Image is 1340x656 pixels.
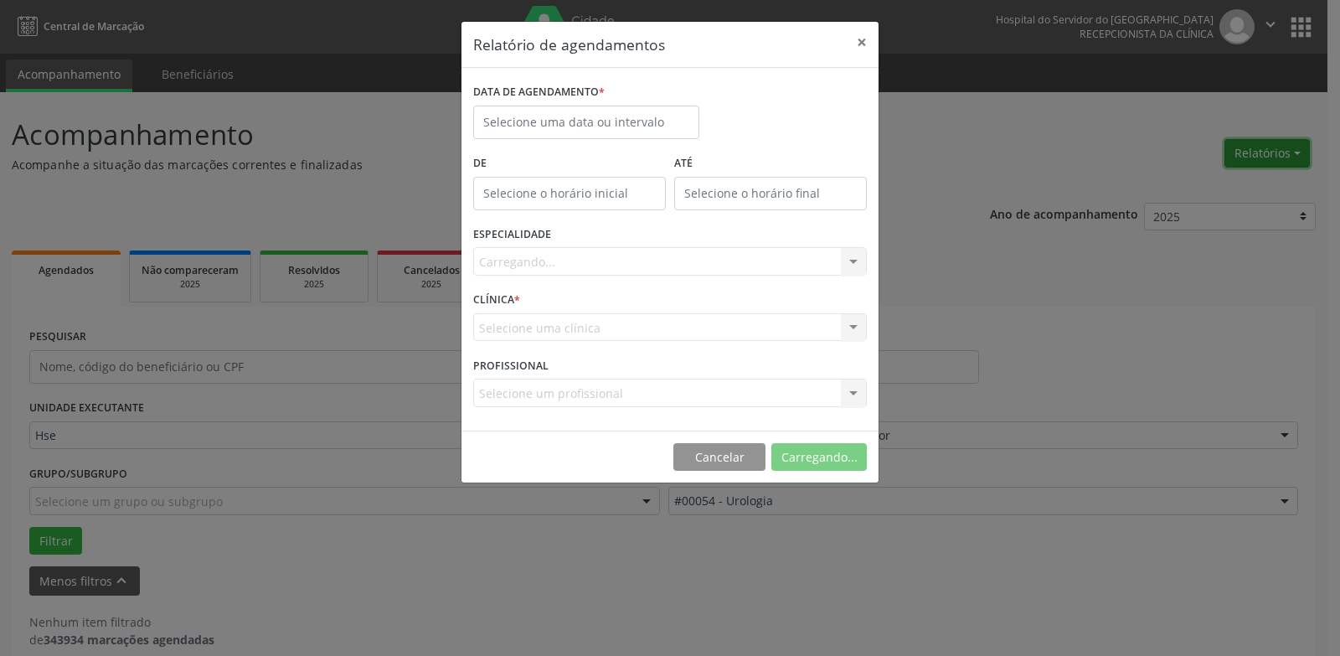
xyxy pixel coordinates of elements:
[473,151,666,177] label: De
[674,177,867,210] input: Selecione o horário final
[473,177,666,210] input: Selecione o horário inicial
[473,80,605,106] label: DATA DE AGENDAMENTO
[473,287,520,313] label: CLÍNICA
[845,22,879,63] button: Close
[473,106,699,139] input: Selecione uma data ou intervalo
[674,151,867,177] label: ATÉ
[473,34,665,55] h5: Relatório de agendamentos
[771,443,867,472] button: Carregando...
[473,353,549,379] label: PROFISSIONAL
[473,222,551,248] label: ESPECIALIDADE
[673,443,765,472] button: Cancelar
